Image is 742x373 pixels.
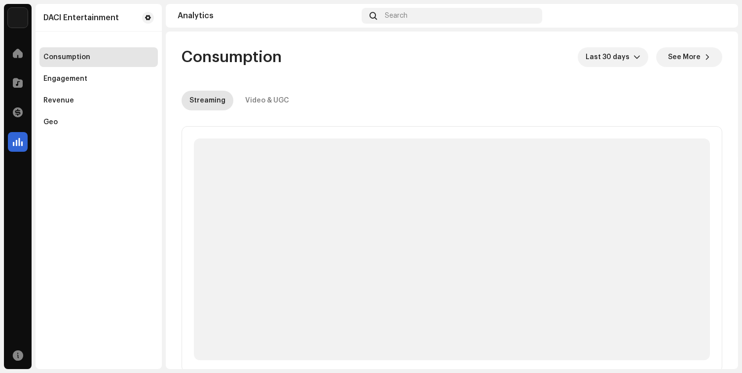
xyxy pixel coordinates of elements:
[182,47,282,67] span: Consumption
[43,75,87,83] div: Engagement
[43,14,119,22] div: DACI Entertainment
[8,8,28,28] img: de0d2825-999c-4937-b35a-9adca56ee094
[39,112,158,132] re-m-nav-item: Geo
[245,91,289,110] div: Video & UGC
[668,47,701,67] span: See More
[43,53,90,61] div: Consumption
[633,47,640,67] div: dropdown trigger
[586,47,633,67] span: Last 30 days
[656,47,722,67] button: See More
[178,12,358,20] div: Analytics
[39,91,158,110] re-m-nav-item: Revenue
[189,91,225,110] div: Streaming
[385,12,408,20] span: Search
[39,69,158,89] re-m-nav-item: Engagement
[43,97,74,104] div: Revenue
[39,47,158,67] re-m-nav-item: Consumption
[710,8,726,24] img: b6bd29e2-72e1-4683-aba9-aa4383998dae
[43,118,58,126] div: Geo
